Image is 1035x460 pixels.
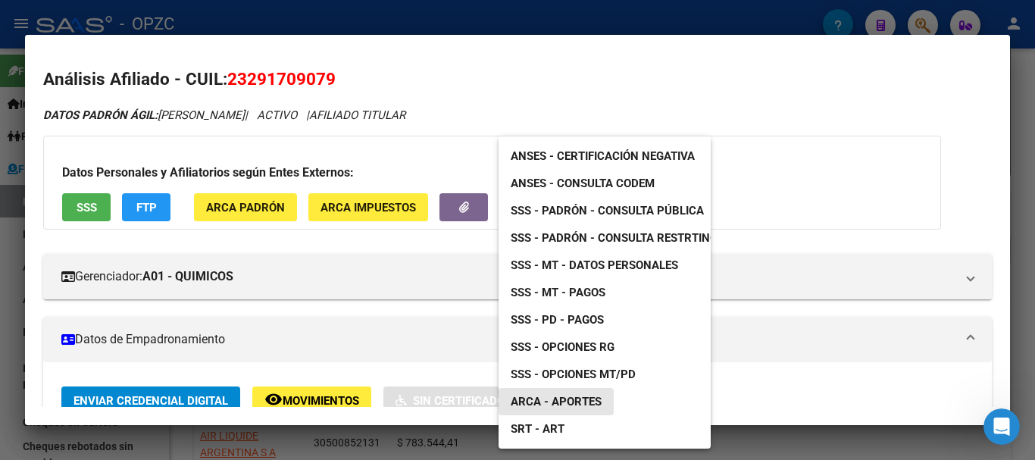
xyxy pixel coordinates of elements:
[511,204,704,217] span: SSS - Padrón - Consulta Pública
[499,388,614,415] a: ARCA - Aportes
[499,333,627,361] a: SSS - Opciones RG
[511,231,736,245] span: SSS - Padrón - Consulta Restrtingida
[499,142,707,170] a: ANSES - Certificación Negativa
[511,395,602,408] span: ARCA - Aportes
[499,415,711,443] a: SRT - ART
[983,408,1020,445] iframe: Intercom live chat
[499,361,648,388] a: SSS - Opciones MT/PD
[499,224,748,252] a: SSS - Padrón - Consulta Restrtingida
[511,368,636,381] span: SSS - Opciones MT/PD
[499,279,618,306] a: SSS - MT - Pagos
[511,258,678,272] span: SSS - MT - Datos Personales
[511,149,695,163] span: ANSES - Certificación Negativa
[499,170,667,197] a: ANSES - Consulta CODEM
[511,313,604,327] span: SSS - PD - Pagos
[511,340,614,354] span: SSS - Opciones RG
[511,286,605,299] span: SSS - MT - Pagos
[511,177,655,190] span: ANSES - Consulta CODEM
[499,252,690,279] a: SSS - MT - Datos Personales
[499,197,716,224] a: SSS - Padrón - Consulta Pública
[511,422,564,436] span: SRT - ART
[499,306,616,333] a: SSS - PD - Pagos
